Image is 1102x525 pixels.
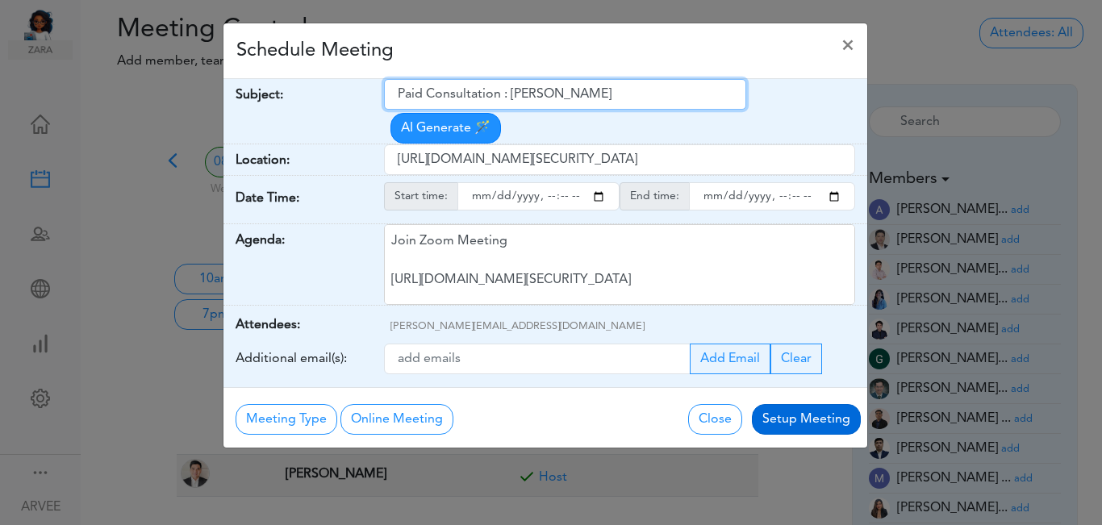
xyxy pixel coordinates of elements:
[829,23,867,69] button: Close
[390,321,645,331] span: [PERSON_NAME][EMAIL_ADDRESS][DOMAIN_NAME]
[384,182,458,210] span: Start time:
[457,182,620,210] input: starttime
[384,344,691,374] input: Recipient's email
[620,182,690,210] span: End time:
[752,404,861,435] button: Setup Meeting
[690,344,770,374] button: Add Email
[390,113,501,144] button: AI Generate 🪄
[688,404,742,435] button: Close
[236,404,337,435] button: Meeting Type
[384,224,855,305] div: Join Zoom Meeting [URL][DOMAIN_NAME][SECURITY_DATA] Meeting ID: 9174257685 Passcode: 766314
[689,182,855,210] input: endtime
[236,192,299,205] strong: Date Time:
[236,89,283,102] strong: Subject:
[236,154,290,167] strong: Location:
[340,404,453,435] button: Online Meeting
[236,344,347,374] label: Additional email(s):
[770,344,822,374] button: Clear
[841,36,854,56] span: ×
[236,319,300,331] strong: Attendees:
[236,36,394,65] h4: Schedule Meeting
[236,234,285,247] strong: Agenda:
